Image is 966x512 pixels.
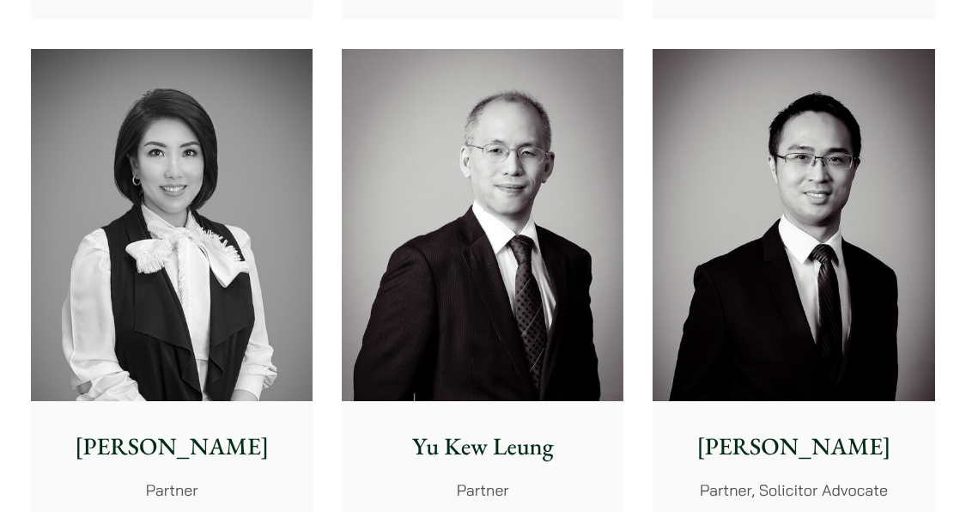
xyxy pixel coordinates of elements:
p: Yu Kew Leung [355,429,610,465]
p: [PERSON_NAME] [45,429,299,465]
p: Partner, Solicitor Advocate [666,478,920,502]
p: [PERSON_NAME] [666,429,920,465]
p: Partner [45,478,299,502]
p: Partner [355,478,610,502]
